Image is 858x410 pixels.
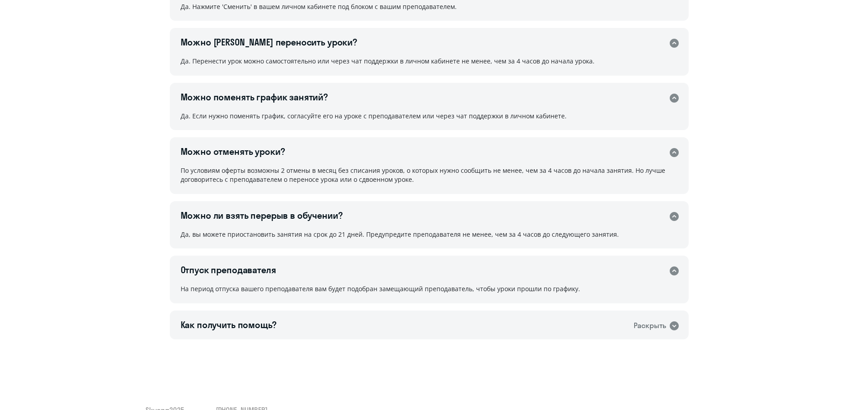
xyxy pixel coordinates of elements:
div: На период отпуска вашего преподавателя вам будет подобран замещающий преподаватель, чтобы уроки п... [170,284,689,303]
div: Отпуск преподавателя [181,264,276,276]
div: Как получить помощь? [181,319,277,331]
div: Да, вы можете приостановить занятия на срок до 21 дней. Предупредите преподавателя не менее, чем ... [170,229,689,249]
div: Раскрыть [634,320,666,331]
div: Да. Если нужно поменять график, согласуйте его на уроке с преподавателем или через чат поддержки ... [170,111,689,131]
div: Можно ли взять перерыв в обучении? [181,209,343,222]
div: По условиям оферты возможны 2 отмены в месяц без списания уроков, о которых нужно сообщить не мен... [170,165,689,194]
div: Да. Нажмите 'Сменить' в вашем личном кабинете под блоком с вашим преподавателем. [170,1,689,21]
div: Да. Перенести урок можно самостоятельно или через чат поддержки в личном кабинете не менее, чем з... [170,56,689,76]
div: Можно [PERSON_NAME] переносить уроки? [181,36,357,49]
div: Можно отменять уроки? [181,145,285,158]
div: Можно поменять график занятий? [181,91,328,104]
